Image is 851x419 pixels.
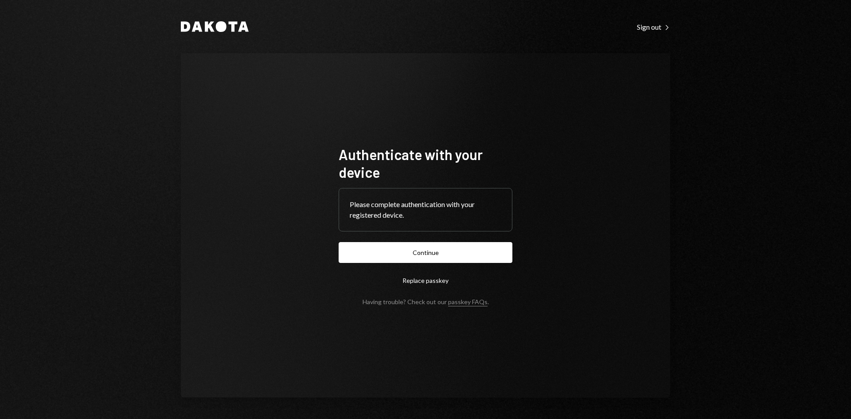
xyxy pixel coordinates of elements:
[637,23,670,31] div: Sign out
[339,145,512,181] h1: Authenticate with your device
[339,242,512,263] button: Continue
[363,298,489,305] div: Having trouble? Check out our .
[350,199,501,220] div: Please complete authentication with your registered device.
[339,270,512,291] button: Replace passkey
[448,298,488,306] a: passkey FAQs
[637,22,670,31] a: Sign out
